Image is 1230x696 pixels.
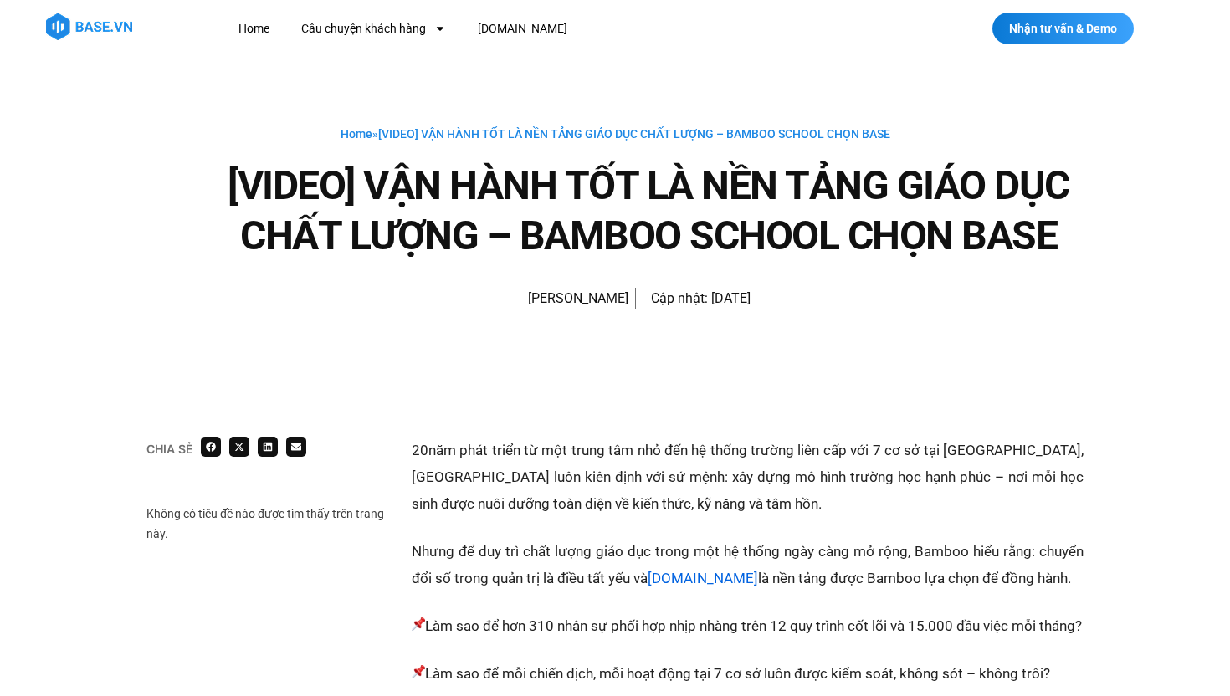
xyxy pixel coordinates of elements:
[711,290,751,306] time: [DATE]
[412,660,1084,687] p: Làm sao để mỗi chiến dịch, mỗi hoạt động tại 7 cơ sở luôn được kiểm soát, không sót – không trôi?
[651,290,708,306] span: Cập nhật:
[648,570,758,586] a: [DOMAIN_NAME]
[258,437,278,457] div: Share on linkedin
[412,617,425,631] img: 📌
[412,612,1084,639] p: Làm sao để hơn 310 nhân sự phối hợp nhịp nhàng trên 12 quy trình cốt lõi và 15.000 đầu việc mỗi t...
[341,127,372,141] a: Home
[213,161,1084,261] h1: [VIDEO] VẬN HÀNH TỐT LÀ NỀN TẢNG GIÁO DỤC CHẤT LƯỢNG – BAMBOO SCHOOL CHỌN BASE
[286,437,306,457] div: Share on email
[412,437,1084,517] p: 20 năm phát triển từ một trung tâm nhỏ đến hệ thống trường liên cấp với 7 cơ sở tại [GEOGRAPHIC_D...
[378,127,890,141] span: [VIDEO] VẬN HÀNH TỐT LÀ NỀN TẢNG GIÁO DỤC CHẤT LƯỢNG – BAMBOO SCHOOL CHỌN BASE
[520,287,628,310] span: [PERSON_NAME]
[1009,23,1117,34] span: Nhận tư vấn & Demo
[341,127,890,141] span: »
[412,538,1084,591] p: Nhưng để duy trì chất lượng giáo dục trong một hệ thống ngày càng mở rộng, Bamboo hiểu rằng: chuy...
[479,278,628,320] a: Picture of Đoàn Đức [PERSON_NAME]
[146,504,395,544] div: Không có tiêu đề nào được tìm thấy trên trang này.
[289,13,459,44] a: Câu chuyện khách hàng
[992,13,1134,44] a: Nhận tư vấn & Demo
[146,443,192,455] div: Chia sẻ
[229,437,249,457] div: Share on x-twitter
[465,13,580,44] a: [DOMAIN_NAME]
[412,665,425,678] img: 📌
[201,437,221,457] div: Share on facebook
[226,13,282,44] a: Home
[226,13,874,44] nav: Menu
